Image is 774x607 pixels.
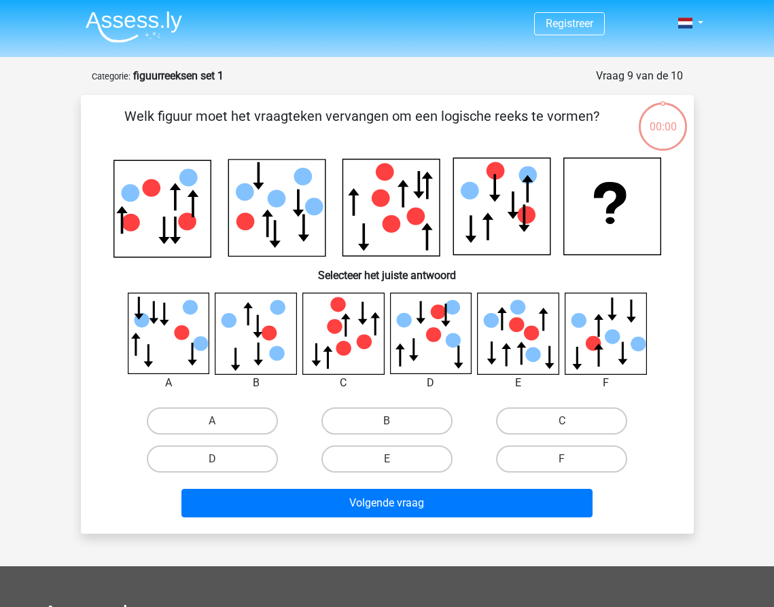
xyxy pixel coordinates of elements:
label: C [496,407,627,435]
div: B [205,375,307,391]
label: A [147,407,278,435]
label: D [147,445,278,473]
div: E [467,375,569,391]
strong: figuurreeksen set 1 [133,69,224,82]
div: C [292,375,395,391]
div: 00:00 [637,101,688,135]
div: D [380,375,482,391]
label: B [321,407,453,435]
div: A [118,375,220,391]
h6: Selecteer het juiste antwoord [103,258,672,282]
p: Welk figuur moet het vraagteken vervangen om een logische reeks te vormen? [103,106,621,147]
label: E [321,445,453,473]
div: Vraag 9 van de 10 [596,68,683,84]
button: Volgende vraag [181,489,593,517]
img: Assessly [86,11,182,43]
label: F [496,445,627,473]
small: Categorie: [92,71,130,81]
a: Registreer [546,17,593,30]
div: F [555,375,657,391]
